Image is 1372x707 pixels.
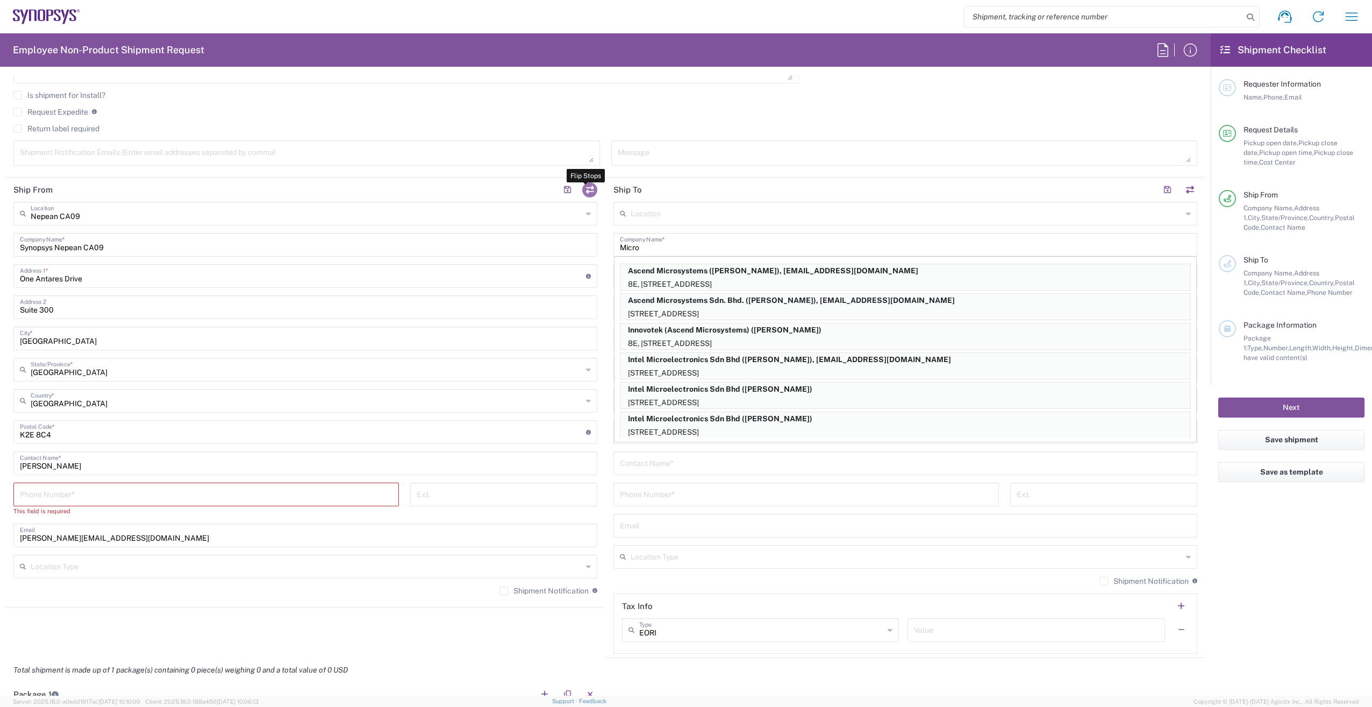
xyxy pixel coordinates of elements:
p: [STREET_ADDRESS] [620,396,1190,409]
span: [DATE] 10:06:13 [217,698,259,705]
p: [STREET_ADDRESS] [620,307,1190,321]
p: Ascend Microsystems (Thiru Kumaran), thiruk@synopsys.com [620,264,1190,278]
h2: Tax Info [622,601,653,612]
h2: Shipment Checklist [1220,44,1326,56]
label: Shipment Notification [1099,577,1189,585]
label: Request Expedite [13,108,88,116]
button: Next [1218,398,1364,418]
span: Length, [1289,344,1312,352]
span: Request Details [1244,125,1298,134]
span: Package 1: [1244,334,1271,352]
p: [STREET_ADDRESS] [620,366,1190,380]
div: This field is required [13,506,399,516]
label: Return label required [13,124,99,133]
h2: Employee Non-Product Shipment Request [13,44,204,56]
span: Number, [1263,344,1289,352]
span: Email [1284,93,1302,101]
span: City, [1248,279,1261,287]
p: Innovotek (Ascend Microsystems) (Thiru Kumaran) [620,323,1190,337]
span: Client: 2025.18.0-198a450 [145,698,259,705]
label: Shipment Notification [499,586,589,595]
a: Feedback [579,698,606,704]
span: [DATE] 10:10:00 [98,698,140,705]
label: Is shipment for Install? [13,91,105,100]
span: Country, [1309,279,1335,287]
span: Contact Name, [1261,288,1307,296]
button: Save shipment [1218,430,1364,450]
h2: Ship From [13,185,53,195]
span: City, [1248,214,1261,222]
p: 8E, [STREET_ADDRESS] [620,278,1190,291]
span: Server: 2025.18.0-a0edd1917ac [13,698,140,705]
span: Requester Information [1244,80,1321,88]
p: Ascend Microsystems Sdn. Bhd. (Ming Hong Niam), niam@synopsys.com [620,294,1190,307]
span: Country, [1309,214,1335,222]
p: [STREET_ADDRESS] [620,426,1190,439]
span: State/Province, [1261,279,1309,287]
input: Shipment, tracking or reference number [964,6,1243,27]
span: Pickup open date, [1244,139,1298,147]
em: Total shipment is made up of 1 package(s) containing 0 piece(s) weighing 0 and a total value of 0... [5,666,356,674]
span: Pickup open time, [1259,149,1314,157]
span: Phone Number [1307,288,1353,296]
span: Company Name, [1244,204,1294,212]
span: Contact Name [1261,223,1305,231]
button: Save as template [1218,462,1364,482]
p: 8E, [STREET_ADDRESS] [620,337,1190,350]
span: Company Name, [1244,269,1294,277]
span: Package Information [1244,321,1317,329]
p: Intel Microelectronics Sdn Bhd (Tan Wei Sern) [620,412,1190,426]
span: Width, [1312,344,1332,352]
span: Cost Center [1259,158,1296,166]
p: Intel Microelectronics Sdn Bhd (Tan Wei Sern) [620,383,1190,396]
span: Name, [1244,93,1263,101]
a: Support [552,698,579,704]
p: Intel Microelectronics Sdn Bhd (Tan Wei Sern), wei.sern.tan@intel.com [620,353,1190,366]
span: State/Province, [1261,214,1309,222]
span: Phone, [1263,93,1284,101]
h2: Package 1 [13,689,59,700]
span: Copyright © [DATE]-[DATE] Agistix Inc., All Rights Reserved [1194,697,1359,706]
span: Type, [1247,344,1263,352]
h2: Ship To [613,185,642,195]
span: Ship To [1244,256,1268,264]
span: Ship From [1244,190,1278,199]
span: Height, [1332,344,1355,352]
